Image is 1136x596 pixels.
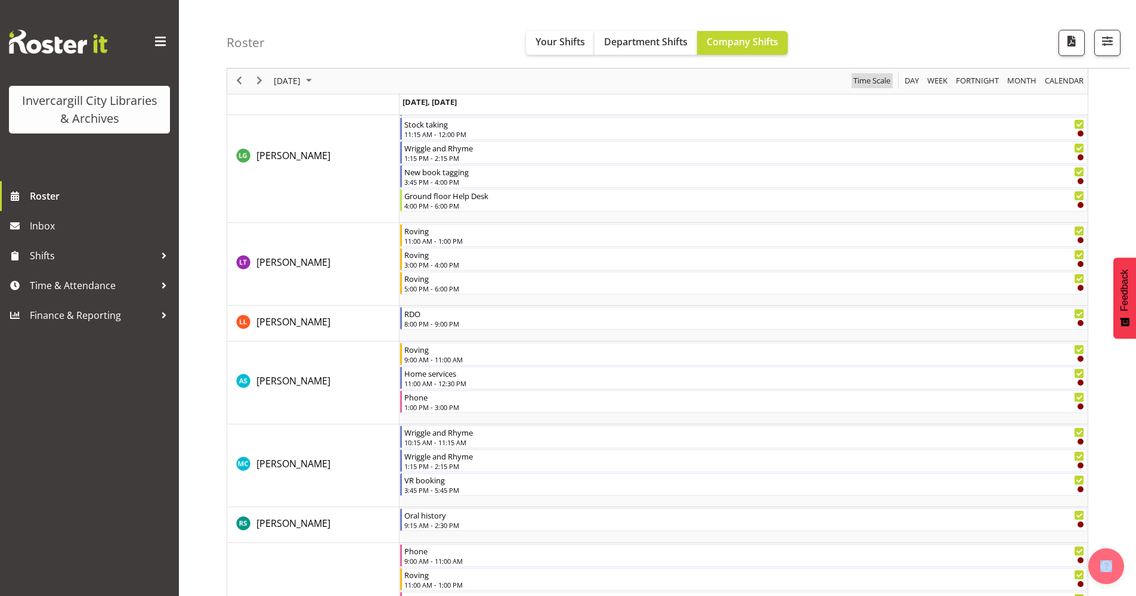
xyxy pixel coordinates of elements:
button: Your Shifts [526,31,595,55]
div: Lisa Griffiths"s event - Ground floor Help Desk Begin From Monday, October 6, 2025 at 4:00:00 PM ... [400,189,1087,212]
div: Samuel Carter"s event - Roving Begin From Monday, October 6, 2025 at 11:00:00 AM GMT+13:00 Ends A... [400,568,1087,591]
span: Department Shifts [604,35,688,48]
button: Department Shifts [595,31,697,55]
div: Roving [404,249,1084,260]
span: calendar [1044,74,1085,89]
span: Day [903,74,920,89]
button: Fortnight [954,74,1001,89]
a: [PERSON_NAME] [256,148,330,163]
div: Wriggle and Rhyme [404,142,1084,154]
td: Mandy Stenton resource [227,342,400,424]
div: Invercargill City Libraries & Archives [21,92,158,128]
div: Stock taking [404,118,1084,130]
button: Timeline Day [903,74,921,89]
div: Lisa Griffiths"s event - Wriggle and Rhyme Begin From Monday, October 6, 2025 at 1:15:00 PM GMT+1... [400,141,1087,164]
span: Roster [30,187,173,205]
div: Lyndsay Tautari"s event - Roving Begin From Monday, October 6, 2025 at 11:00:00 AM GMT+13:00 Ends... [400,224,1087,247]
button: Month [1043,74,1086,89]
div: 3:00 PM - 4:00 PM [404,260,1084,269]
div: Roving [404,225,1084,237]
div: 3:45 PM - 4:00 PM [404,177,1084,187]
span: [PERSON_NAME] [256,256,330,269]
h4: Roster [227,36,265,49]
td: Lyndsay Tautari resource [227,223,400,306]
a: [PERSON_NAME] [256,457,330,471]
span: Fortnight [955,74,1000,89]
div: New book tagging [404,166,1084,178]
div: Mandy Stenton"s event - Home services Begin From Monday, October 6, 2025 at 11:00:00 AM GMT+13:00... [400,367,1087,389]
td: Lynette Lockett resource [227,306,400,342]
div: Lynette Lockett"s event - RDO Begin From Monday, October 6, 2025 at 8:00:00 PM GMT+13:00 Ends At ... [400,307,1087,330]
div: 9:00 AM - 11:00 AM [404,556,1084,566]
img: help-xxl-2.png [1100,560,1112,572]
div: Lyndsay Tautari"s event - Roving Begin From Monday, October 6, 2025 at 5:00:00 PM GMT+13:00 Ends ... [400,272,1087,294]
td: Rosie Stather resource [227,507,400,543]
span: Week [926,74,949,89]
div: Mandy Stenton"s event - Phone Begin From Monday, October 6, 2025 at 1:00:00 PM GMT+13:00 Ends At ... [400,390,1087,413]
div: Michelle Cunningham"s event - Wriggle and Rhyme Begin From Monday, October 6, 2025 at 10:15:00 AM... [400,426,1087,448]
div: 11:00 AM - 1:00 PM [404,580,1084,589]
div: Michelle Cunningham"s event - VR booking Begin From Monday, October 6, 2025 at 3:45:00 PM GMT+13:... [400,473,1087,496]
span: Inbox [30,217,173,235]
div: previous period [229,69,249,94]
div: 1:15 PM - 2:15 PM [404,461,1084,471]
button: Filter Shifts [1094,30,1120,56]
span: [PERSON_NAME] [256,517,330,530]
span: Shifts [30,247,155,265]
div: Michelle Cunningham"s event - Wriggle and Rhyme Begin From Monday, October 6, 2025 at 1:15:00 PM ... [400,449,1087,472]
div: Lyndsay Tautari"s event - Roving Begin From Monday, October 6, 2025 at 3:00:00 PM GMT+13:00 Ends ... [400,248,1087,271]
div: 11:00 AM - 1:00 PM [404,236,1084,246]
span: [PERSON_NAME] [256,149,330,162]
a: [PERSON_NAME] [256,315,330,329]
span: Time & Attendance [30,277,155,294]
div: RDO [404,308,1084,319]
button: October 2025 [272,74,317,89]
div: Roving [404,569,1084,581]
div: VR booking [404,474,1084,486]
a: [PERSON_NAME] [256,516,330,530]
div: Lisa Griffiths"s event - New book tagging Begin From Monday, October 6, 2025 at 3:45:00 PM GMT+13... [400,165,1087,188]
div: next period [249,69,270,94]
span: Your Shifts [536,35,585,48]
div: Ground floor Help Desk [404,190,1084,201]
div: Oral history [404,509,1084,521]
button: Next [252,74,268,89]
div: 5:00 PM - 6:00 PM [404,284,1084,293]
span: [DATE] [273,74,302,89]
button: Timeline Week [925,74,950,89]
div: 9:15 AM - 2:30 PM [404,520,1084,530]
div: Roving [404,343,1084,355]
div: Roving [404,272,1084,284]
div: Lisa Griffiths"s event - Stock taking Begin From Monday, October 6, 2025 at 11:15:00 AM GMT+13:00... [400,117,1087,140]
a: [PERSON_NAME] [256,374,330,388]
div: 8:00 PM - 9:00 PM [404,319,1084,328]
img: Rosterit website logo [9,30,107,54]
div: 4:00 PM - 6:00 PM [404,201,1084,210]
span: [DATE], [DATE] [403,97,457,107]
div: October 6, 2025 [270,69,319,94]
div: Wriggle and Rhyme [404,426,1084,438]
div: Mandy Stenton"s event - Roving Begin From Monday, October 6, 2025 at 9:00:00 AM GMT+13:00 Ends At... [400,343,1087,365]
div: Home services [404,367,1084,379]
button: Download a PDF of the roster for the current day [1058,30,1085,56]
a: [PERSON_NAME] [256,255,330,269]
div: Wriggle and Rhyme [404,450,1084,462]
div: 9:00 AM - 11:00 AM [404,355,1084,364]
span: Company Shifts [707,35,778,48]
span: Time Scale [852,74,892,89]
div: Rosie Stather"s event - Oral history Begin From Monday, October 6, 2025 at 9:15:00 AM GMT+13:00 E... [400,508,1087,531]
div: 1:15 PM - 2:15 PM [404,153,1084,163]
td: Lisa Griffiths resource [227,92,400,223]
div: 10:15 AM - 11:15 AM [404,437,1084,447]
div: 1:00 PM - 3:00 PM [404,402,1084,412]
span: Feedback [1119,269,1130,311]
div: 3:45 PM - 5:45 PM [404,485,1084,495]
button: Company Shifts [697,31,788,55]
span: [PERSON_NAME] [256,457,330,470]
button: Previous [231,74,247,89]
button: Feedback - Show survey [1113,257,1136,339]
div: 11:15 AM - 12:00 PM [404,129,1084,139]
span: Finance & Reporting [30,306,155,324]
